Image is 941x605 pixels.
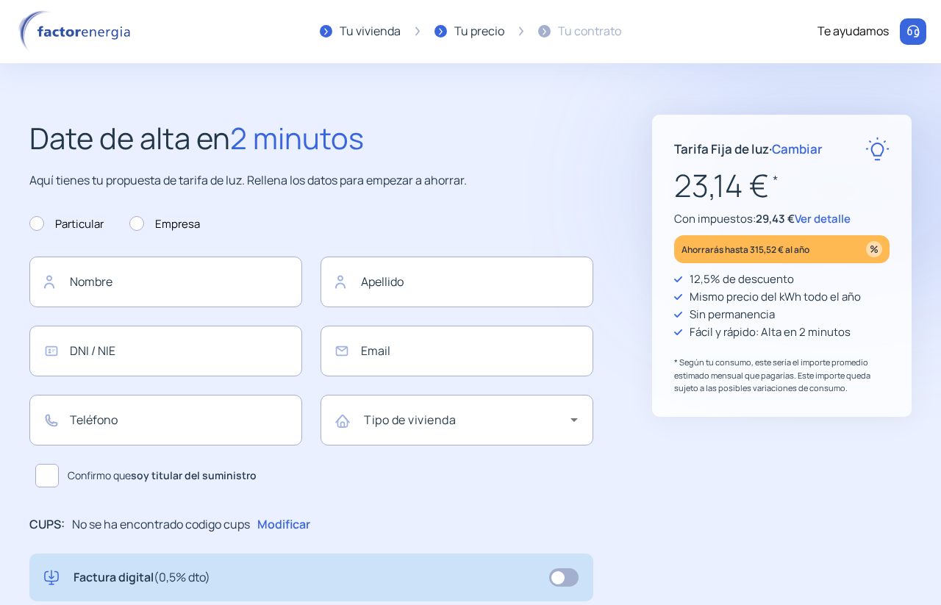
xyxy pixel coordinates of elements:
[340,22,401,41] div: Tu vivienda
[866,241,882,257] img: percentage_icon.svg
[29,115,593,162] h2: Date de alta en
[795,211,851,226] span: Ver detalle
[257,515,310,534] p: Modificar
[690,288,861,306] p: Mismo precio del kWh todo el año
[690,306,775,323] p: Sin permanencia
[15,10,140,53] img: logo factor
[772,140,823,157] span: Cambiar
[29,515,65,534] p: CUPS:
[129,215,200,233] label: Empresa
[364,412,456,428] mat-label: Tipo de vivienda
[681,241,809,258] p: Ahorrarás hasta 315,52 € al año
[690,271,794,288] p: 12,5% de descuento
[756,211,795,226] span: 29,43 €
[558,22,621,41] div: Tu contrato
[454,22,504,41] div: Tu precio
[72,515,250,534] p: No se ha encontrado codigo cups
[674,139,823,159] p: Tarifa Fija de luz ·
[44,568,59,587] img: digital-invoice.svg
[674,161,890,210] p: 23,14 €
[154,569,210,585] span: (0,5% dto)
[690,323,851,341] p: Fácil y rápido: Alta en 2 minutos
[674,356,890,395] p: * Según tu consumo, este sería el importe promedio estimado mensual que pagarías. Este importe qu...
[29,171,593,190] p: Aquí tienes tu propuesta de tarifa de luz. Rellena los datos para empezar a ahorrar.
[68,468,257,484] span: Confirmo que
[131,468,257,482] b: soy titular del suministro
[230,118,364,158] span: 2 minutos
[906,24,920,39] img: llamar
[29,215,104,233] label: Particular
[674,210,890,228] p: Con impuestos:
[817,22,889,41] div: Te ayudamos
[74,568,210,587] p: Factura digital
[865,137,890,161] img: rate-E.svg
